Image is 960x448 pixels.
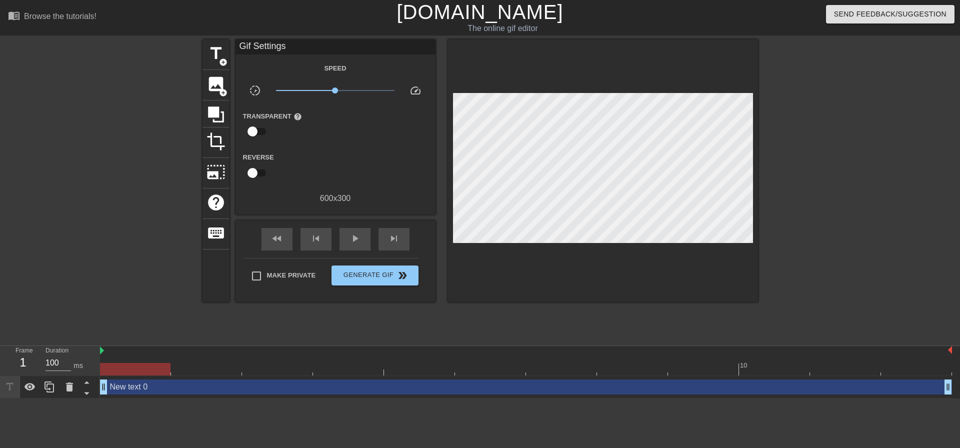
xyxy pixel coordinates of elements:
span: menu_book [8,9,20,21]
span: play_arrow [349,232,361,244]
span: slow_motion_video [249,84,261,96]
span: fast_rewind [271,232,283,244]
img: bound-end.png [948,346,952,354]
span: skip_next [388,232,400,244]
label: Speed [324,63,346,73]
label: Reverse [243,152,274,162]
span: image [206,74,225,93]
span: skip_previous [310,232,322,244]
button: Generate Gif [331,265,418,285]
span: photo_size_select_large [206,162,225,181]
a: Browse the tutorials! [8,9,96,25]
span: add_circle [219,58,227,66]
span: crop [206,132,225,151]
div: Gif Settings [235,39,435,54]
span: double_arrow [396,269,408,281]
div: 10 [740,360,749,370]
span: Make Private [267,270,316,280]
div: ms [73,360,83,371]
div: Frame [8,346,38,375]
span: drag_handle [98,382,108,392]
span: add_circle [219,88,227,97]
span: Generate Gif [335,269,414,281]
span: Send Feedback/Suggestion [834,8,946,20]
span: keyboard [206,223,225,242]
span: help [206,193,225,212]
label: Duration [45,348,68,354]
span: help [293,112,302,121]
span: drag_handle [943,382,953,392]
div: 1 [15,353,30,371]
label: Transparent [243,111,302,121]
div: 600 x 300 [235,192,435,204]
span: title [206,44,225,63]
div: Browse the tutorials! [24,12,96,20]
span: speed [409,84,421,96]
a: [DOMAIN_NAME] [396,1,563,23]
button: Send Feedback/Suggestion [826,5,954,23]
div: The online gif editor [325,22,680,34]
